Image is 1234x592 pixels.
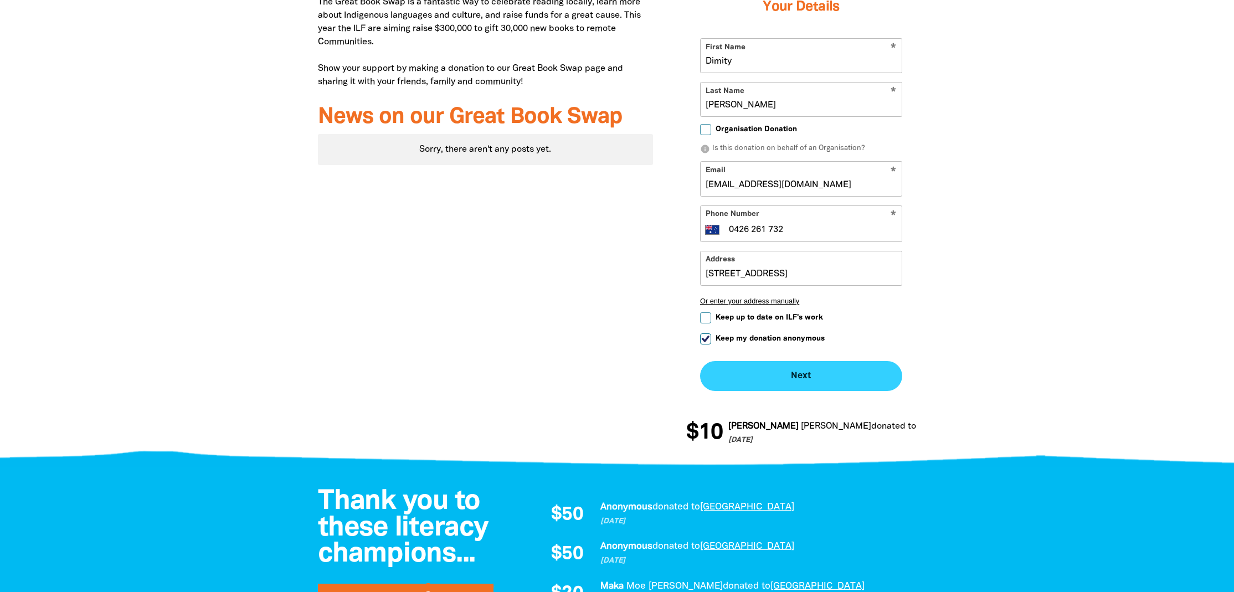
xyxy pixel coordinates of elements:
span: Thank you to these literacy champions... [318,489,488,567]
p: Is this donation on behalf of an Organisation? [700,143,902,155]
span: Keep my donation anonymous [716,333,825,344]
i: Required [891,210,896,221]
a: [GEOGRAPHIC_DATA] [700,542,794,550]
em: Anonymous [600,542,652,550]
input: Organisation Donation [700,124,711,135]
span: donated to [652,503,700,511]
a: [GEOGRAPHIC_DATA] [700,503,794,511]
h3: News on our Great Book Swap [318,105,653,130]
em: [PERSON_NAME] [672,423,742,430]
span: Keep up to date on ILF's work [716,312,823,323]
em: Moe [PERSON_NAME] [626,582,723,590]
em: Maka [600,582,624,590]
a: [GEOGRAPHIC_DATA] [770,582,865,590]
button: Next [700,361,902,391]
p: [DATE] [600,555,905,567]
a: [GEOGRAPHIC_DATA] [860,423,947,430]
p: [DATE] [600,516,905,527]
span: donated to [723,582,770,590]
i: info [700,144,710,154]
span: donated to [652,542,700,550]
div: Sorry, there aren't any posts yet. [318,134,653,165]
span: $50 [551,545,583,564]
input: Keep my donation anonymous [700,333,711,344]
span: Organisation Donation [716,124,797,135]
input: Keep up to date on ILF's work [700,312,711,323]
div: Paginated content [318,134,653,165]
p: [DATE] [672,435,947,446]
span: $50 [551,506,583,524]
em: Anonymous [600,503,652,511]
span: donated to [815,423,860,430]
em: [PERSON_NAME] [744,423,815,430]
button: Or enter your address manually [700,297,902,305]
div: Donation stream [686,415,916,451]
